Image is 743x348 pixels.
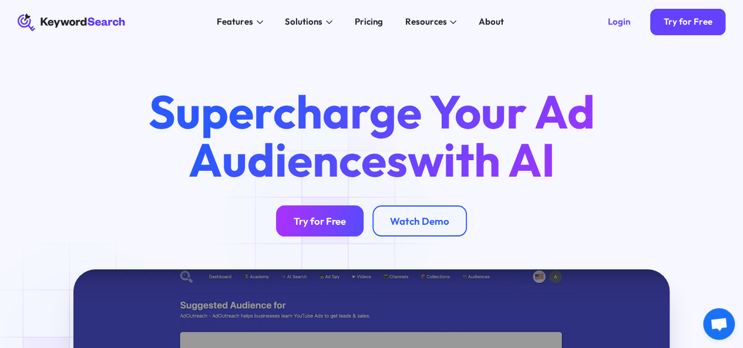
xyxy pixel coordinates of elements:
div: Open chat [703,308,735,340]
div: Pricing [355,15,383,29]
div: About [479,15,504,29]
a: Try for Free [276,205,364,236]
a: Pricing [348,13,390,31]
a: Try for Free [650,9,725,35]
div: Solutions [285,15,322,29]
span: with AI [408,130,555,189]
div: Features [217,15,253,29]
a: About [472,13,511,31]
a: Login [595,9,644,35]
div: Try for Free [663,16,712,28]
div: Login [608,16,630,28]
div: Resources [405,15,446,29]
div: Watch Demo [390,215,449,227]
div: Try for Free [294,215,346,227]
h1: Supercharge Your Ad Audiences [129,88,614,184]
